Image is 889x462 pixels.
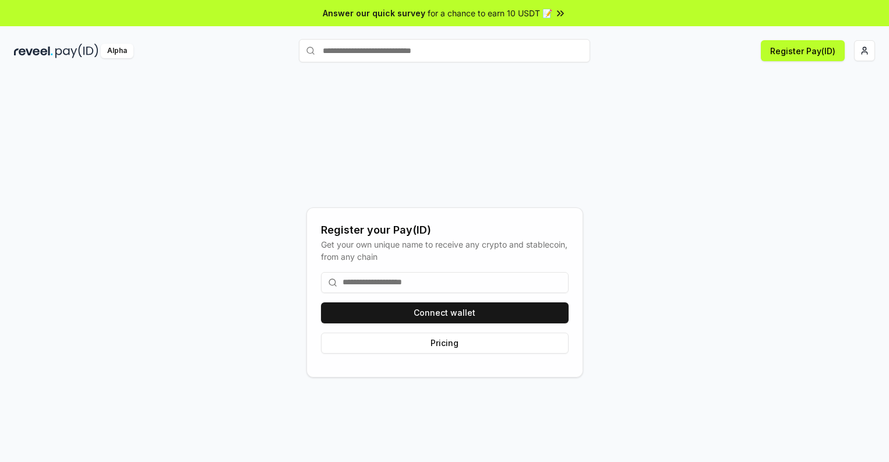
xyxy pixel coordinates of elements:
button: Register Pay(ID) [761,40,845,61]
div: Register your Pay(ID) [321,222,569,238]
div: Get your own unique name to receive any crypto and stablecoin, from any chain [321,238,569,263]
button: Pricing [321,333,569,354]
button: Connect wallet [321,302,569,323]
img: reveel_dark [14,44,53,58]
img: pay_id [55,44,98,58]
span: for a chance to earn 10 USDT 📝 [428,7,552,19]
span: Answer our quick survey [323,7,425,19]
div: Alpha [101,44,133,58]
